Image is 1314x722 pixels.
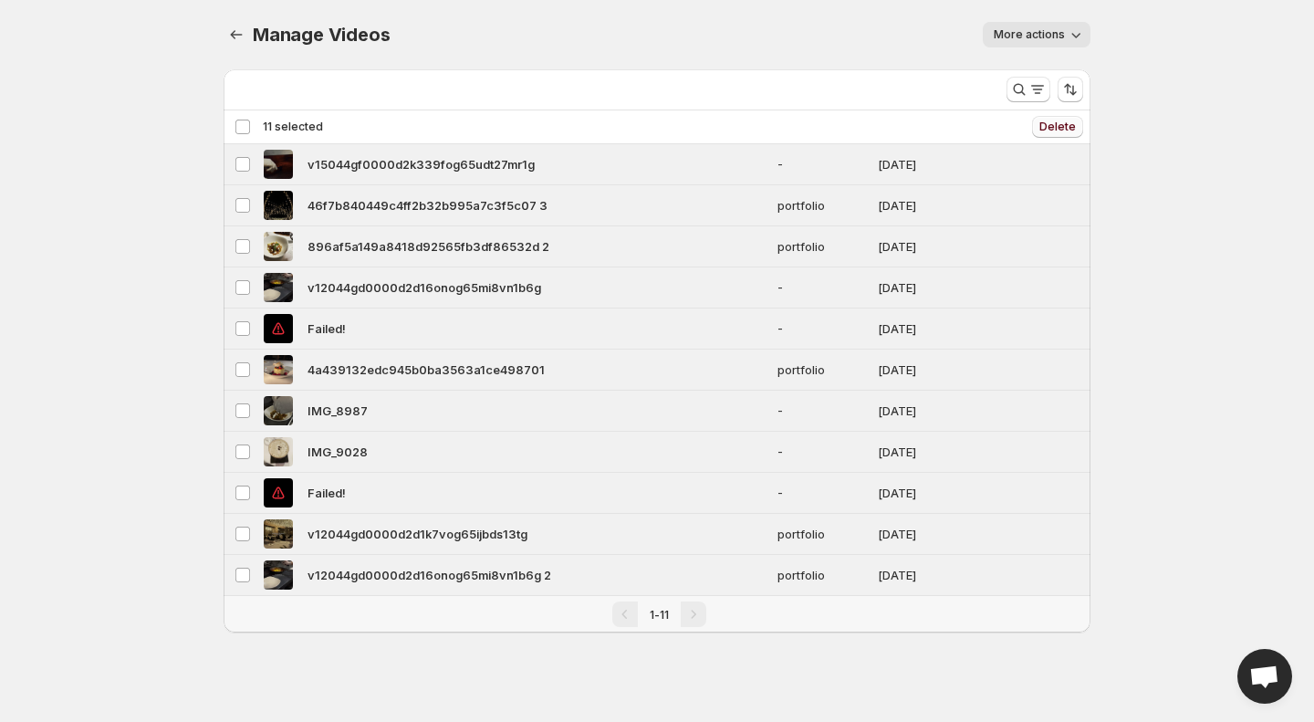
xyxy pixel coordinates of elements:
img: v12044gd0000d2d16onog65mi8vn1b6g [264,273,293,302]
img: 46f7b840449c4ff2b32b995a7c3f5c07 3 [264,191,293,220]
td: [DATE] [872,391,1001,432]
span: 1-11 [650,608,669,622]
a: Open chat [1237,649,1292,704]
img: 896af5a149a8418d92565fb3df86532d 2 [264,232,293,261]
span: v12044gd0000d2d16onog65mi8vn1b6g 2 [308,566,551,584]
span: v12044gd0000d2d16onog65mi8vn1b6g [308,278,541,297]
td: [DATE] [872,226,1001,267]
span: 11 selected [263,120,323,134]
td: [DATE] [872,473,1001,514]
td: [DATE] [872,144,1001,185]
span: IMG_8987 [308,402,368,420]
span: IMG_9028 [308,443,368,461]
img: IMG_8987 [264,396,293,425]
img: v12044gd0000d2d16onog65mi8vn1b6g 2 [264,560,293,590]
span: portfolio [777,525,867,543]
span: More actions [994,27,1065,42]
td: [DATE] [872,555,1001,596]
button: More actions [983,22,1090,47]
td: [DATE] [872,514,1001,555]
span: - [777,484,867,502]
td: [DATE] [872,267,1001,309]
img: IMG_9028 [264,437,293,466]
span: v12044gd0000d2d1k7vog65ijbds13tg [308,525,527,543]
button: Sort the results [1058,77,1083,102]
button: Manage Videos [224,22,249,47]
span: - [777,278,867,297]
span: 46f7b840449c4ff2b32b995a7c3f5c07 3 [308,196,547,215]
td: [DATE] [872,309,1001,350]
td: [DATE] [872,350,1001,391]
span: portfolio [777,566,867,584]
td: [DATE] [872,185,1001,226]
span: - [777,402,867,420]
td: [DATE] [872,432,1001,473]
span: portfolio [777,237,867,256]
nav: Pagination [224,595,1090,633]
span: - [777,155,867,173]
span: portfolio [777,361,867,379]
img: v12044gd0000d2d1k7vog65ijbds13tg [264,519,293,549]
span: Manage Videos [253,24,390,46]
span: - [777,319,867,338]
button: Search and filter results [1006,77,1050,102]
span: Delete [1039,120,1076,134]
button: Delete [1032,116,1083,138]
img: 4a439132edc945b0ba3563a1ce498701 [264,355,293,384]
span: 4a439132edc945b0ba3563a1ce498701 [308,361,545,379]
span: v15044gf0000d2k339fog65udt27mr1g [308,155,535,173]
img: v15044gf0000d2k339fog65udt27mr1g [264,150,293,179]
span: portfolio [777,196,867,215]
span: Failed! [308,319,346,338]
span: Failed! [308,484,346,502]
span: - [777,443,867,461]
span: 896af5a149a8418d92565fb3df86532d 2 [308,237,549,256]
